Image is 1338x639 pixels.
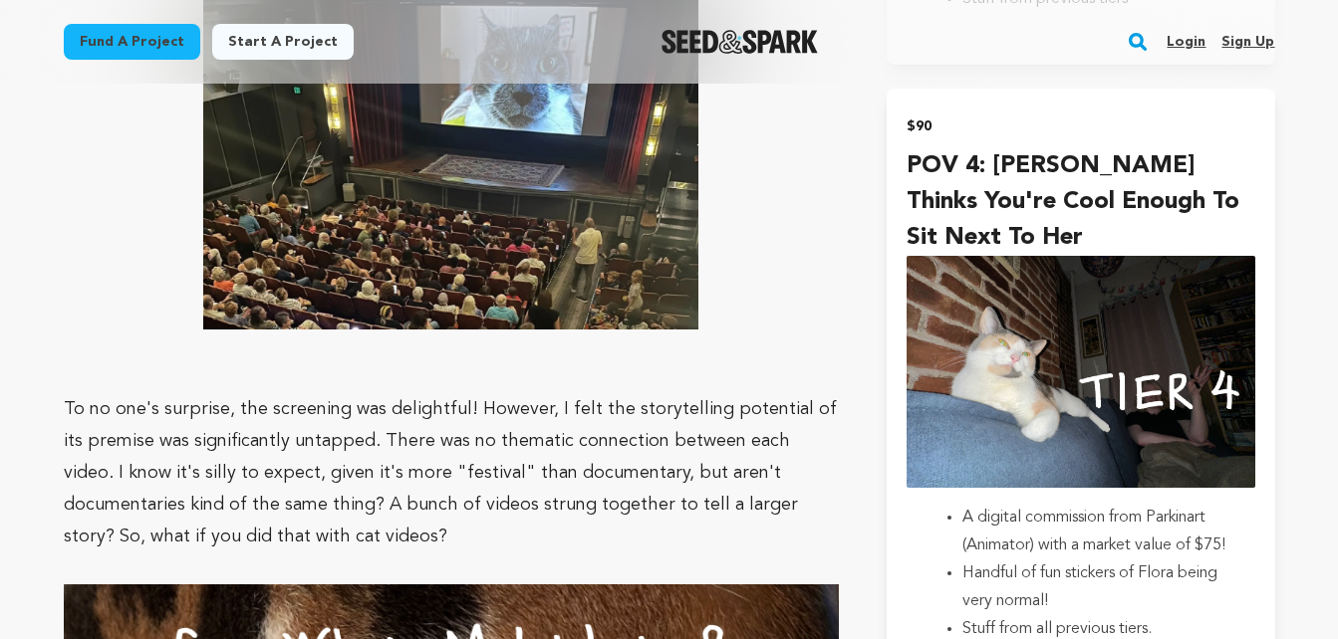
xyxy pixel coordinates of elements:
a: Login [1167,26,1205,58]
a: Sign up [1221,26,1274,58]
img: incentive [907,256,1254,488]
h2: $90 [907,112,1254,140]
li: A digital commission from Parkinart (Animator) with a market value of $75! [962,504,1230,559]
p: To no one's surprise, the screening was delightful! However, I felt the storytelling potential of... [64,393,840,552]
li: Handful of fun stickers of Flora being very normal! [962,559,1230,615]
img: Seed&Spark Logo Dark Mode [662,30,818,54]
a: Start a project [212,24,354,60]
h4: POV 4: [PERSON_NAME] thinks you're cool enough to sit next to her [907,148,1254,256]
a: Seed&Spark Homepage [662,30,818,54]
a: Fund a project [64,24,200,60]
